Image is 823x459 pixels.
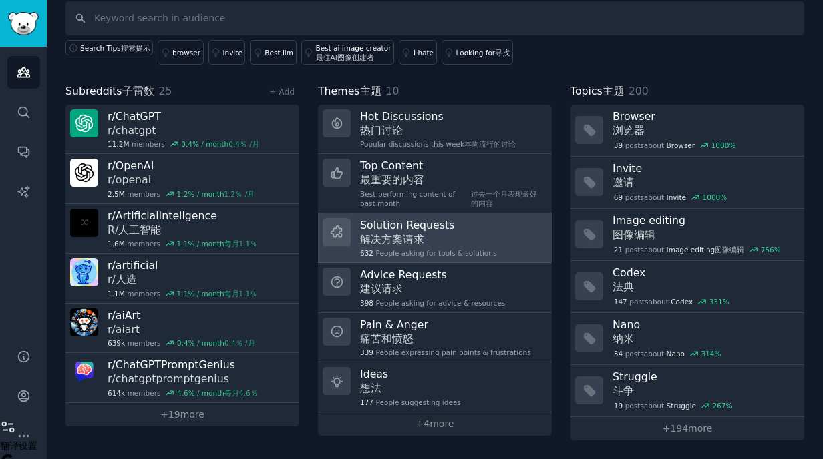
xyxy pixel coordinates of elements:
div: post s about [613,191,728,203]
div: People asking for tools & solutions [360,248,496,258]
xt-content: 主题 [603,85,624,97]
div: Best-performing content of past month [360,189,542,208]
div: post s about [613,139,737,151]
xt-content: 本周流行的讨论 [464,140,516,148]
a: Struggle斗争19postsaboutStruggle267% [570,365,804,417]
img: ChatGPT [70,109,98,137]
span: Image editing [667,245,745,254]
a: Nano纳米34postsaboutNano314% [570,313,804,365]
a: r/OpenAIr/openai2.5Mmembers1.2% / month1.2％ /月 [65,154,299,204]
div: 1000 % [703,193,727,202]
img: GummySearch logo [8,12,39,35]
div: 331 % [709,297,729,306]
h3: Ideas [360,367,461,395]
span: Invite [667,193,686,202]
h3: r/ ArtificialInteligence [108,209,257,237]
a: Best ai image creator最佳AI图像创建者 [301,40,394,65]
xt-content: R/人工智能 [108,223,161,236]
div: browser [172,48,200,57]
div: post s about [613,348,722,360]
xt-content: 建议请求 [360,282,403,295]
div: 1.1 % / month [177,239,258,248]
xt-content: 搜索提示 [121,44,150,52]
img: ArtificialInteligence [70,209,98,237]
h3: Invite [613,161,795,189]
h3: Image editing [613,213,795,242]
a: +19more [65,403,299,426]
div: invite [223,48,242,57]
span: 339 [360,348,373,357]
span: 1.1M [108,289,125,298]
xt-content: 图像编辑 [613,228,655,241]
a: r/aiArtr/aiart639kmembers0.4% / month0.4％ /月 [65,304,299,354]
span: Search Tips [80,43,150,53]
a: invite [208,40,246,65]
div: post s about [613,400,733,412]
div: post s about [613,244,782,256]
img: artificial [70,258,98,286]
xt-content: 想法 [360,382,381,394]
xt-content: r/chatgptpromptgenius [108,372,229,385]
span: Codex [671,297,693,306]
a: Hot Discussions热门讨论Popular discussions this week本周流行的讨论 [318,105,552,155]
span: 69 [614,193,623,202]
xt-content: 最佳AI图像创建者 [316,53,374,61]
span: 2.5M [108,189,125,199]
h3: Top Content [360,159,542,187]
span: 39 [614,141,623,150]
div: Popular discussions this week [360,139,516,149]
h3: Pain & Anger [360,318,531,346]
span: Subreddits [65,83,154,100]
span: 632 [360,248,373,258]
span: 200 [629,85,649,97]
xt-content: r/aiart [108,323,140,336]
a: I hate [399,40,437,65]
a: +194more [570,417,804,440]
a: Image editing图像编辑21postsaboutImage editing图像编辑756% [570,209,804,261]
span: Topics [570,83,624,100]
span: 614k [108,388,125,398]
a: Codex法典147postsaboutCodex331% [570,261,804,313]
a: r/ChatGPTPromptGeniusr/chatgptpromptgenius614kmembers4.6% / month每月4.6％ [65,353,299,403]
span: 11.2M [108,139,129,149]
div: 4.6 % / month [177,388,258,398]
div: 1000 % [711,141,736,150]
xt-content: 寻找 [495,49,510,57]
xt-content: 图像编辑 [715,246,744,254]
a: Solution Requests解决方案请求632People asking for tools & solutions [318,213,552,264]
h3: Nano [613,318,795,346]
span: Nano [667,349,685,358]
span: 21 [614,245,623,254]
div: Best llm [265,48,293,57]
div: members [108,239,257,248]
div: 314 % [701,349,721,358]
span: 25 [159,85,172,97]
div: members [108,139,259,149]
div: People asking for advice & resources [360,298,505,308]
input: Keyword search in audience [65,1,804,35]
a: Looking for寻找 [442,40,513,65]
div: 0.4 % / month [177,338,255,348]
xt-content: 0.4％ /月 [224,339,255,347]
div: members [108,338,255,348]
h3: Solution Requests [360,218,496,246]
h3: Struggle [613,370,795,398]
img: OpenAI [70,159,98,187]
span: 19 [614,401,623,410]
span: 177 [360,398,373,407]
xt-content: r/人造 [108,273,137,286]
h3: Codex [613,266,795,294]
xt-content: r/chatgpt [108,124,156,137]
img: ChatGPTPromptGenius [70,358,98,386]
xt-content: 斗争 [613,384,634,397]
span: Themes [318,83,381,100]
a: r/artificialr/人造1.1Mmembers1.1% / month每月1.1％ [65,254,299,304]
div: 1.1 % / month [177,289,258,298]
span: Struggle [667,401,696,410]
a: Top Content最重要的内容Best-performing content of past month过去一个月表现最好的内容 [318,154,552,213]
a: Invite邀请69postsaboutInvite1000% [570,157,804,209]
xt-content: 纳米 [613,332,634,345]
a: Best llm [250,40,296,65]
xt-content: 浏览器 [613,124,645,137]
a: r/ArtificialInteligenceR/人工智能1.6Mmembers1.1% / month每月1.1％ [65,204,299,254]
